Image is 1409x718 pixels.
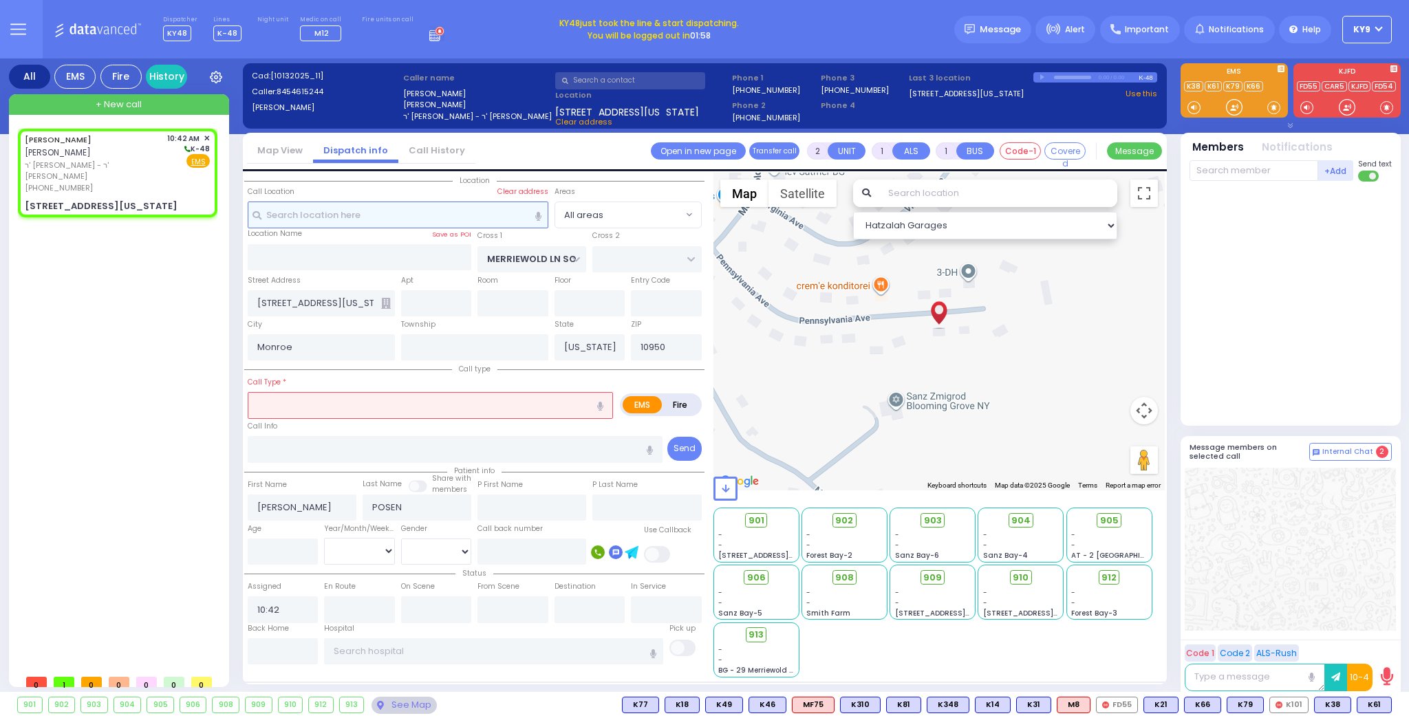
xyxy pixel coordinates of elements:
[1000,142,1041,160] button: Code-1
[497,186,548,197] label: Clear address
[924,514,942,527] span: 903
[100,65,142,89] div: Fire
[980,23,1021,36] span: Message
[1125,23,1169,36] span: Important
[432,484,467,494] span: members
[362,16,413,24] label: Fire units on call
[1218,644,1252,662] button: Code 2
[555,116,612,127] span: Clear address
[453,175,497,186] span: Location
[559,17,580,29] span: KY48
[1254,644,1299,662] button: ALS-Rush
[324,638,663,664] input: Search hospital
[279,697,303,712] div: 910
[163,25,191,41] span: KY48
[381,298,391,309] span: Other building occupants
[806,540,810,550] span: -
[9,65,50,89] div: All
[1057,697,1090,713] div: M8
[54,677,74,687] span: 1
[1314,697,1351,713] div: BLS
[718,598,722,608] span: -
[1065,23,1085,36] span: Alert
[1101,571,1117,585] span: 912
[1107,142,1162,160] button: Message
[718,608,762,618] span: Sanz Bay-5
[806,530,810,540] span: -
[204,133,210,144] span: ✕
[136,677,157,687] span: 0
[718,540,722,550] span: -
[147,697,173,712] div: 905
[477,581,519,592] label: From Scene
[1293,68,1401,78] label: KJFD
[661,396,700,413] label: Fire
[669,623,696,634] label: Pick up
[18,697,42,712] div: 901
[25,199,178,213] div: [STREET_ADDRESS][US_STATE]
[455,568,493,578] span: Status
[732,100,816,111] span: Phone 2
[667,437,702,461] button: Send
[821,100,905,111] span: Phone 4
[821,85,889,95] label: [PHONE_NUMBER]
[1357,697,1392,713] div: K61
[1016,697,1051,713] div: K31
[555,275,571,286] label: Floor
[1314,697,1351,713] div: K38
[1205,81,1222,91] a: K61
[718,655,722,665] span: -
[477,523,543,534] label: Call back number
[555,89,728,101] label: Location
[403,88,550,100] label: [PERSON_NAME]
[25,134,92,145] a: [PERSON_NAME]
[372,697,436,714] div: See map
[248,623,289,634] label: Back Home
[1318,160,1354,181] button: +Add
[835,514,853,527] span: 902
[555,202,702,228] span: All areas
[717,472,762,490] img: Google
[248,479,287,490] label: First Name
[182,144,210,154] span: K-48
[1096,697,1138,713] div: FD55
[965,24,975,34] img: message.svg
[895,530,899,540] span: -
[895,598,899,608] span: -
[806,550,852,561] span: Forest Bay-2
[248,581,281,592] label: Assigned
[644,525,691,536] label: Use Callback
[1190,443,1309,461] h5: Message members on selected call
[452,364,497,374] span: Call type
[25,182,93,193] span: [PHONE_NUMBER]
[840,697,881,713] div: BLS
[927,290,951,331] div: MOSHE JOSHUA POSEN
[1297,81,1320,91] a: FD55
[447,466,502,476] span: Patient info
[665,697,700,713] div: BLS
[191,157,206,167] u: EMS
[983,540,987,550] span: -
[1184,697,1221,713] div: BLS
[879,179,1117,207] input: Search location
[309,697,333,712] div: 912
[732,72,816,84] span: Phone 1
[1184,81,1203,91] a: K38
[1126,88,1157,100] a: Use this
[1322,81,1347,91] a: CAR5
[324,523,395,534] div: Year/Month/Week/Day
[886,697,921,713] div: K81
[213,16,241,24] label: Lines
[191,677,212,687] span: 0
[1313,449,1320,456] img: comment-alt.png
[246,697,272,712] div: 909
[1244,81,1263,91] a: K66
[895,550,939,561] span: Sanz Bay-6
[975,697,1011,713] div: K14
[792,697,835,713] div: MF75
[1348,81,1370,91] a: KJFD
[96,98,142,111] span: + New call
[927,697,969,713] div: BLS
[248,523,261,534] label: Age
[720,179,768,207] button: Show street map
